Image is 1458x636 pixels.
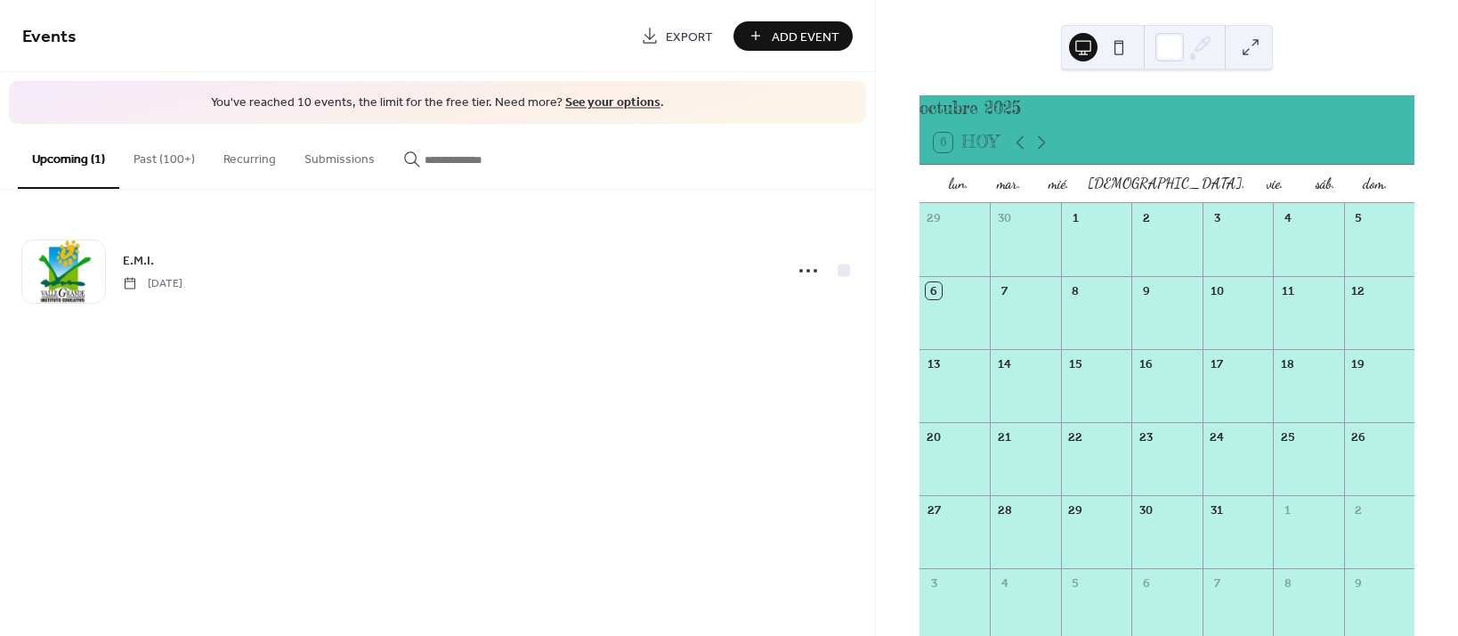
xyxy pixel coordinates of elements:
[1350,282,1366,298] div: 12
[18,124,119,189] button: Upcoming (1)
[1279,428,1295,444] div: 25
[123,251,154,270] span: E.M.I.
[1279,209,1295,225] div: 4
[1209,575,1225,591] div: 7
[1138,282,1154,298] div: 9
[996,209,1012,225] div: 30
[1033,165,1083,203] div: mié.
[123,275,182,291] span: [DATE]
[1138,428,1154,444] div: 23
[666,28,713,46] span: Export
[1138,355,1154,371] div: 16
[996,575,1012,591] div: 4
[1350,575,1366,591] div: 9
[1067,209,1083,225] div: 1
[926,575,942,591] div: 3
[926,209,942,225] div: 29
[22,20,77,54] span: Events
[984,165,1033,203] div: mar.
[1067,575,1083,591] div: 5
[209,124,290,187] button: Recurring
[1279,502,1295,518] div: 1
[1350,355,1366,371] div: 19
[1350,165,1400,203] div: dom.
[1279,575,1295,591] div: 8
[1209,355,1225,371] div: 17
[1067,428,1083,444] div: 22
[119,124,209,187] button: Past (100+)
[996,428,1012,444] div: 21
[926,502,942,518] div: 27
[1067,502,1083,518] div: 29
[1350,502,1366,518] div: 2
[919,95,1414,121] div: octubre 2025
[1138,575,1154,591] div: 6
[1279,355,1295,371] div: 18
[1279,282,1295,298] div: 11
[123,250,154,271] a: E.M.I.
[1350,209,1366,225] div: 5
[27,94,848,112] span: You've reached 10 events, the limit for the free tier. Need more? .
[996,502,1012,518] div: 28
[1250,165,1300,203] div: vie.
[926,428,942,444] div: 20
[565,91,660,115] a: See your options
[628,21,726,51] a: Export
[996,355,1012,371] div: 14
[1067,355,1083,371] div: 15
[1209,209,1225,225] div: 3
[1209,428,1225,444] div: 24
[1350,428,1366,444] div: 26
[996,282,1012,298] div: 7
[1083,165,1250,203] div: [DEMOGRAPHIC_DATA].
[934,165,984,203] div: lun.
[1138,209,1154,225] div: 2
[1138,502,1154,518] div: 30
[1209,282,1225,298] div: 10
[1209,502,1225,518] div: 31
[290,124,389,187] button: Submissions
[1067,282,1083,298] div: 8
[1300,165,1350,203] div: sáb.
[926,282,942,298] div: 6
[926,355,942,371] div: 13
